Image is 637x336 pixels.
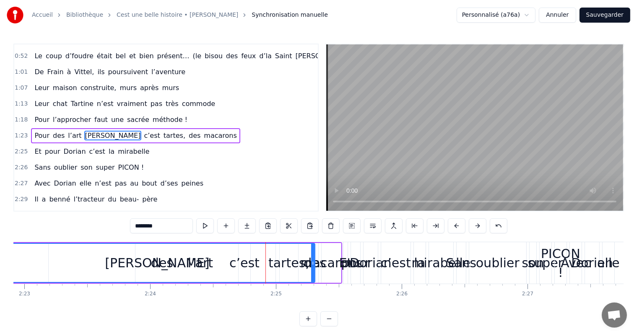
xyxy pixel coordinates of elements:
span: (c’est [146,210,166,220]
span: l’tracteur [73,194,106,204]
span: et [128,51,137,61]
span: présent… [156,51,190,61]
span: Dorian [53,178,77,188]
span: Saint [274,51,293,61]
span: murs [161,83,180,93]
span: tartes, [163,131,186,140]
span: [PERSON_NAME] [84,131,142,140]
span: elle [79,178,93,188]
span: Il [34,194,39,204]
span: PICON ! [117,163,145,172]
span: 2:29 [15,195,28,204]
span: mirabelle [117,147,150,156]
div: macarons [300,253,362,272]
a: Bibliothèque [66,11,103,19]
img: youka [7,7,23,23]
span: macarons [203,131,237,140]
span: Tartine [70,99,94,109]
span: 0:52 [15,52,28,60]
div: mirabelle [411,253,471,272]
span: le [260,210,267,220]
span: sacrée [126,115,150,124]
span: Le [34,51,43,61]
span: murs [119,83,138,93]
span: a [41,194,47,204]
div: PICON ! [541,244,580,282]
span: (le [192,51,203,61]
div: 2:26 [396,291,408,297]
span: Vittel, [73,67,95,77]
span: [PERSON_NAME]!) [295,51,358,61]
span: toujours [229,210,258,220]
span: des [52,131,65,140]
span: bout [141,178,158,188]
div: Dorian [571,253,613,272]
span: Pour [34,115,50,124]
span: construite, [80,83,117,93]
span: l’approcher [52,115,92,124]
span: des [188,131,201,140]
span: Sans [34,163,51,172]
div: c’est [381,253,411,272]
div: Dorian [350,253,392,272]
span: Leur [34,83,50,93]
span: 1:23 [15,132,28,140]
span: chat [52,99,68,109]
div: 2:25 [270,291,282,297]
span: d’foudre [65,51,94,61]
span: bien [138,51,155,61]
span: Et [34,147,42,156]
span: 1:01 [15,68,28,76]
span: c’est [210,210,227,220]
div: pour [341,253,370,272]
span: drôle, [168,210,189,220]
span: faut [94,115,109,124]
span: poursuivent [107,67,149,77]
span: la [44,210,52,220]
span: c’est [143,131,161,140]
span: père [141,194,158,204]
span: l’aventure [151,67,186,77]
nav: breadcrumb [32,11,328,19]
span: 2:25 [15,147,28,156]
span: super [95,163,116,172]
span: pas [150,99,163,109]
div: 2:23 [19,291,30,297]
span: commode [181,99,216,109]
span: Romaine… [106,210,144,220]
span: Avec [34,178,51,188]
div: son [522,253,544,272]
span: Frain [47,67,65,77]
span: la [80,210,87,220]
span: c’est [88,147,106,156]
div: oublier [476,253,520,272]
div: [PERSON_NAME] [105,253,209,272]
span: Synchronisation manuelle [252,11,328,19]
span: 2:26 [15,163,28,172]
span: une [110,115,125,124]
span: pour [44,147,61,156]
span: peines [180,178,204,188]
a: Cest une belle histoire • [PERSON_NAME] [117,11,238,19]
span: 1:18 [15,116,28,124]
span: sur [65,210,78,220]
span: d’ses [160,178,179,188]
span: méthode ! [152,115,188,124]
a: Accueil [32,11,53,19]
span: n’est [94,178,112,188]
span: même!) [269,210,298,220]
span: ils [96,67,105,77]
span: des [225,51,239,61]
div: 2:24 [145,291,156,297]
span: 1:07 [15,84,28,92]
span: De [34,67,44,77]
span: au [129,178,139,188]
button: Annuler [539,8,576,23]
span: oublier [53,163,78,172]
span: après [139,83,159,93]
span: feux [240,51,257,61]
span: bisou [204,51,224,61]
div: elle [597,253,620,272]
span: très [165,99,179,109]
span: du [107,194,117,204]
